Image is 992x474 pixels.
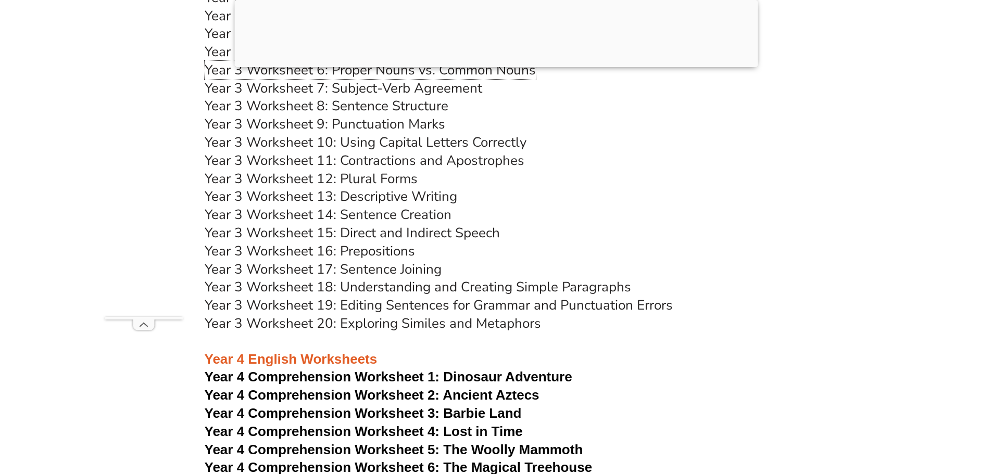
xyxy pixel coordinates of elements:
[105,24,183,317] iframe: Advertisement
[205,133,526,151] a: Year 3 Worksheet 10: Using Capital Letters Correctly
[205,224,500,242] a: Year 3 Worksheet 15: Direct and Indirect Speech
[205,314,541,332] a: Year 3 Worksheet 20: Exploring Similes and Metaphors
[205,369,440,385] span: Year 4 Comprehension Worksheet 1:
[205,242,415,260] a: Year 3 Worksheet 16: Prepositions
[205,260,442,278] a: Year 3 Worksheet 17: Sentence Joining
[205,296,673,314] a: Year 3 Worksheet 19: Editing Sentences for Grammar and Punctuation Errors
[205,61,536,79] a: Year 3 Worksheet 6: Proper Nouns vs. Common Nouns
[205,115,445,133] a: Year 3 Worksheet 9: Punctuation Marks
[205,369,572,385] a: Year 4 Comprehension Worksheet 1: Dinosaur Adventure
[205,79,482,97] a: Year 3 Worksheet 7: Subject-Verb Agreement
[205,170,418,188] a: Year 3 Worksheet 12: Plural Forms
[205,206,451,224] a: Year 3 Worksheet 14: Sentence Creation
[205,387,539,403] a: Year 4 Comprehension Worksheet 2: Ancient Aztecs
[819,356,992,474] iframe: Chat Widget
[205,43,509,61] a: Year 3 Worksheet 5: Nouns, Verbs, and Adjectives
[205,187,457,206] a: Year 3 Worksheet 13: Descriptive Writing
[205,151,524,170] a: Year 3 Worksheet 11: Contractions and Apostrophes
[205,424,523,439] a: Year 4 Comprehension Worksheet 4: Lost in Time
[443,369,572,385] span: Dinosaur Adventure
[205,7,442,25] a: Year 3 Worksheet 3: Compound Words
[205,405,522,421] a: Year 4 Comprehension Worksheet 3: Barbie Land
[205,24,461,43] a: Year 3 Worksheet 4: Prefixes and Suffixes
[205,278,631,296] a: Year 3 Worksheet 18: Understanding and Creating Simple Paragraphs
[205,97,448,115] a: Year 3 Worksheet 8: Sentence Structure
[205,333,788,368] h3: Year 4 English Worksheets
[205,442,583,457] a: Year 4 Comprehension Worksheet 5: The Woolly Mammoth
